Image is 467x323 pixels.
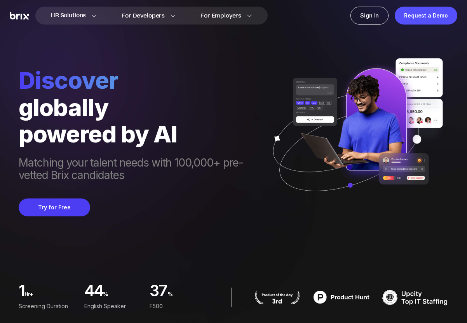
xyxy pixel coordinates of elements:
[19,121,263,147] div: powered by AI
[19,284,24,300] span: 1
[19,302,78,311] div: Screening duration
[263,58,448,207] img: ai generate
[19,156,263,183] span: Matching your talent needs with 100,000+ pre-vetted Brix candidates
[84,284,103,300] span: 44
[150,284,167,300] span: 37
[150,302,209,311] div: F500
[103,288,143,305] span: %
[382,288,448,307] img: TOP IT STAFFING
[19,66,263,94] span: Discover
[254,290,301,304] img: product hunt badge
[200,12,241,20] span: For Employers
[122,12,165,20] span: For Developers
[10,12,29,20] img: Brix Logo
[84,302,144,311] div: English Speaker
[19,94,263,121] div: globally
[167,288,209,305] span: %
[308,288,375,307] img: product hunt badge
[395,7,457,25] a: Request a Demo
[51,9,86,22] span: HR Solutions
[350,7,389,25] a: Sign In
[19,198,90,216] button: Try for Free
[24,288,78,305] span: hr+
